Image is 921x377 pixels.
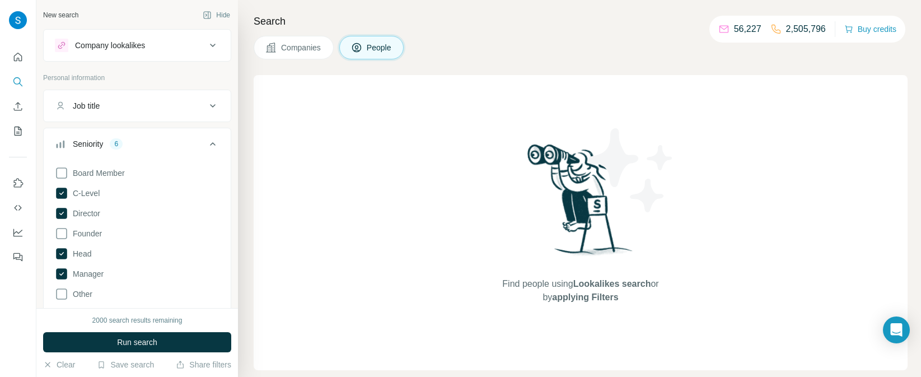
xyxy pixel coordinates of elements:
div: Seniority [73,138,103,150]
button: Enrich CSV [9,96,27,117]
div: 2000 search results remaining [92,315,183,325]
button: Seniority6 [44,131,231,162]
button: Company lookalikes [44,32,231,59]
span: Find people using or by [491,277,670,304]
button: Hide [195,7,238,24]
div: New search [43,10,78,20]
button: Share filters [176,359,231,370]
button: Dashboard [9,222,27,243]
button: Clear [43,359,75,370]
span: Director [68,208,100,219]
button: Quick start [9,47,27,67]
button: My lists [9,121,27,141]
p: Personal information [43,73,231,83]
img: Surfe Illustration - Woman searching with binoculars [522,141,639,266]
span: People [367,42,392,53]
button: Feedback [9,247,27,267]
p: 2,505,796 [786,22,826,36]
span: Head [68,248,91,259]
span: Run search [117,337,157,348]
div: 6 [110,139,123,149]
span: Founder [68,228,102,239]
button: Use Surfe API [9,198,27,218]
img: Surfe Illustration - Stars [581,120,681,221]
button: Buy credits [844,21,896,37]
span: Companies [281,42,322,53]
button: Run search [43,332,231,352]
button: Save search [97,359,154,370]
h4: Search [254,13,908,29]
span: C-Level [68,188,100,199]
span: applying Filters [552,292,618,302]
div: Company lookalikes [75,40,145,51]
p: 56,227 [734,22,761,36]
img: Avatar [9,11,27,29]
span: Lookalikes search [573,279,651,288]
button: Job title [44,92,231,119]
button: Search [9,72,27,92]
div: Job title [73,100,100,111]
span: Board Member [68,167,125,179]
button: Use Surfe on LinkedIn [9,173,27,193]
span: Other [68,288,92,300]
div: Open Intercom Messenger [883,317,910,343]
span: Manager [68,268,104,280]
